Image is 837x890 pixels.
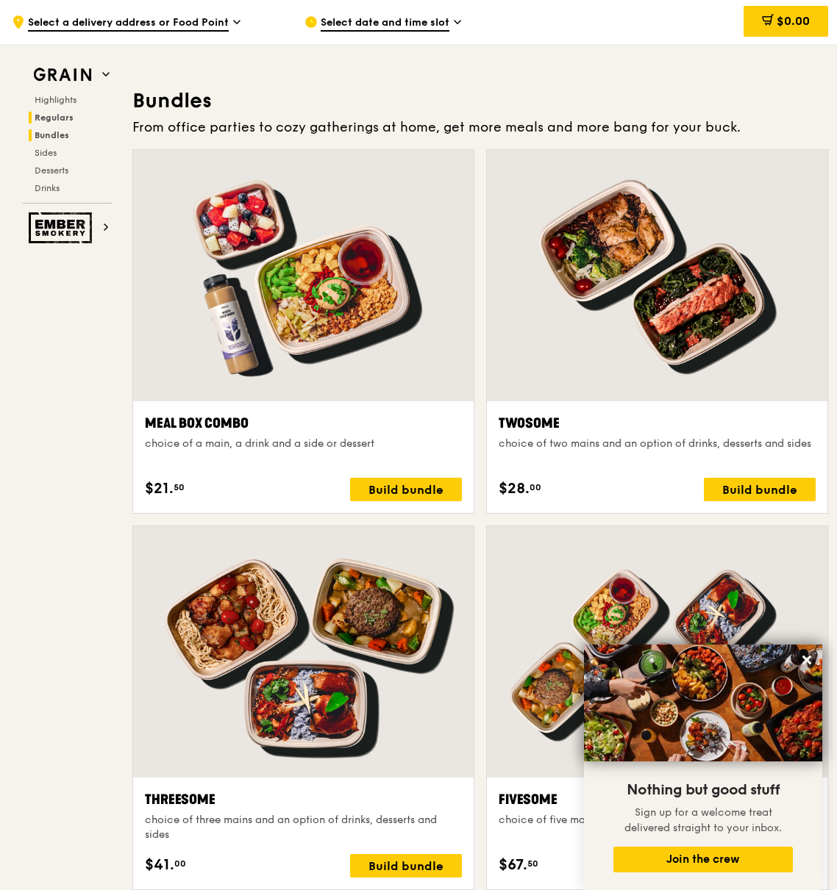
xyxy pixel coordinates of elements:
div: Meal Box Combo [145,413,462,434]
span: Drinks [35,183,60,193]
span: 50 [174,481,185,493]
div: Build bundle [350,478,462,501]
span: Sides [35,148,57,158]
button: Close [795,648,819,672]
button: Join the crew [613,847,793,872]
span: Regulars [35,112,74,123]
span: $28. [499,478,530,500]
span: 00 [174,858,186,869]
div: choice of three mains and an option of drinks, desserts and sides [145,813,462,842]
div: Twosome [499,413,816,434]
img: Ember Smokery web logo [29,212,96,243]
span: Select date and time slot [321,15,449,32]
span: Select a delivery address or Food Point [28,15,229,32]
span: Desserts [35,165,68,176]
div: Fivesome [499,789,816,810]
span: $67. [499,854,527,876]
img: Grain web logo [29,62,96,88]
div: Threesome [145,789,462,810]
span: $21. [145,478,174,500]
div: Build bundle [704,478,816,501]
span: 50 [527,858,538,869]
span: Bundles [35,130,69,140]
span: 00 [530,481,541,493]
div: choice of five mains and an option of drinks, desserts and sides [499,813,816,828]
span: Highlights [35,95,76,105]
span: Nothing but good stuff [627,781,780,799]
div: From office parties to cozy gatherings at home, get more meals and more bang for your buck. [132,117,828,137]
h3: Bundles [132,87,828,114]
img: DSC07876-Edit02-Large.jpeg [584,645,822,761]
div: choice of a main, a drink and a side or dessert [145,437,462,451]
span: $41. [145,854,174,876]
span: $0.00 [777,14,810,28]
div: Build bundle [350,854,462,878]
div: choice of two mains and an option of drinks, desserts and sides [499,437,816,451]
span: Sign up for a welcome treat delivered straight to your inbox. [624,806,782,834]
